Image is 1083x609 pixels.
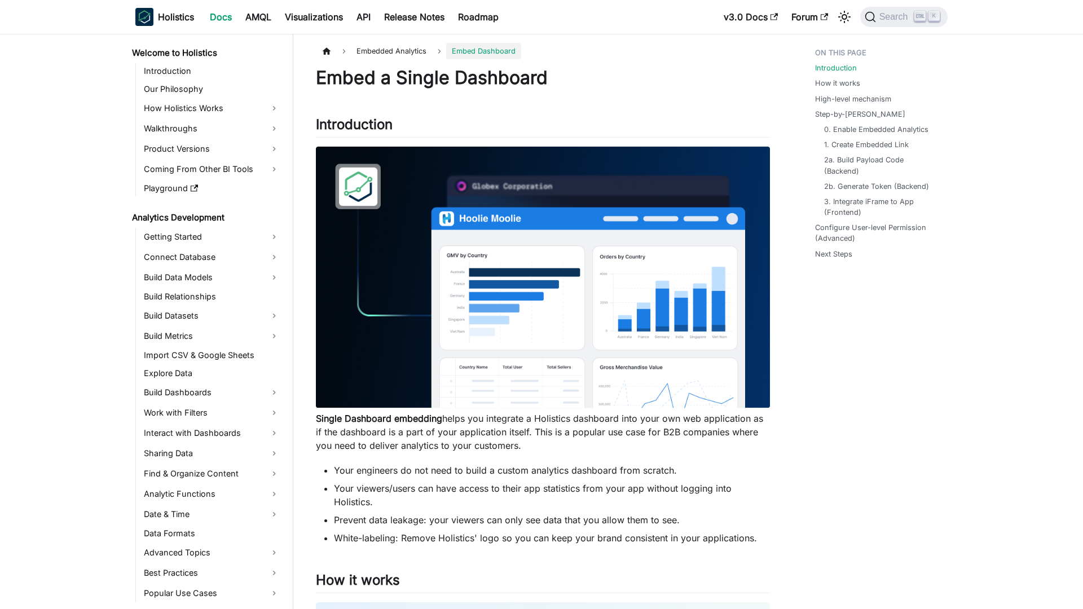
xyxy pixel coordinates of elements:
a: v3.0 Docs [717,8,785,26]
a: AMQL [239,8,278,26]
a: API [350,8,377,26]
nav: Breadcrumbs [316,43,770,59]
span: Embedded Analytics [351,43,432,59]
a: Build Datasets [140,307,283,325]
b: Holistics [158,10,194,24]
a: Configure User-level Permission (Advanced) [815,222,941,244]
p: helps you integrate a Holistics dashboard into your own web application as if the dashboard is a ... [316,412,770,452]
a: Data Formats [140,526,283,541]
a: Date & Time [140,505,283,523]
a: Best Practices [140,564,283,582]
a: Next Steps [815,249,852,259]
a: Interact with Dashboards [140,424,283,442]
span: Search [876,12,915,22]
a: How Holistics Works [140,99,283,117]
a: Playground [140,180,283,196]
a: Docs [203,8,239,26]
a: Find & Organize Content [140,465,283,483]
a: Release Notes [377,8,451,26]
a: Analytics Development [129,210,283,226]
a: 2b. Generate Token (Backend) [824,181,929,192]
a: Import CSV & Google Sheets [140,347,283,363]
a: High-level mechanism [815,94,891,104]
a: 1. Create Embedded Link [824,139,909,150]
a: HolisticsHolistics [135,8,194,26]
a: Step-by-[PERSON_NAME] [815,109,905,120]
a: Popular Use Cases [140,584,283,602]
li: Prevent data leakage: your viewers can only see data that you allow them to see. [334,513,770,527]
h2: Introduction [316,116,770,138]
li: White-labeling: Remove Holistics' logo so you can keep your brand consistent in your applications. [334,531,770,545]
button: Switch between dark and light mode (currently light mode) [835,8,853,26]
a: Product Versions [140,140,283,158]
a: Introduction [815,63,857,73]
img: Holistics [135,8,153,26]
a: Explore Data [140,365,283,381]
h2: How it works [316,572,770,593]
nav: Docs sidebar [124,34,293,609]
a: Build Dashboards [140,383,283,401]
a: Home page [316,43,337,59]
a: Walkthroughs [140,120,283,138]
a: How it works [815,78,860,89]
a: Visualizations [278,8,350,26]
img: Embedded Dashboard [316,147,770,408]
button: Search (Ctrl+K) [860,7,948,27]
a: Welcome to Holistics [129,45,283,61]
span: Embed Dashboard [446,43,521,59]
h1: Embed a Single Dashboard [316,67,770,89]
a: Roadmap [451,8,505,26]
a: Advanced Topics [140,544,283,562]
a: 2a. Build Payload Code (Backend) [824,155,936,176]
strong: Single Dashboard embedding [316,413,442,424]
a: Sharing Data [140,444,283,462]
a: Connect Database [140,248,283,266]
a: Build Data Models [140,268,283,286]
a: Analytic Functions [140,485,283,503]
a: Build Relationships [140,289,283,304]
kbd: K [928,11,940,21]
a: 3. Integrate iFrame to App (Frontend) [824,196,936,218]
a: Work with Filters [140,404,283,422]
a: Getting Started [140,228,283,246]
a: Our Philosophy [140,81,283,97]
li: Your viewers/users can have access to their app statistics from your app without logging into Hol... [334,482,770,509]
a: 0. Enable Embedded Analytics [824,124,928,135]
a: Build Metrics [140,327,283,345]
li: Your engineers do not need to build a custom analytics dashboard from scratch. [334,464,770,477]
a: Coming From Other BI Tools [140,160,283,178]
a: Introduction [140,63,283,79]
a: Forum [785,8,835,26]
